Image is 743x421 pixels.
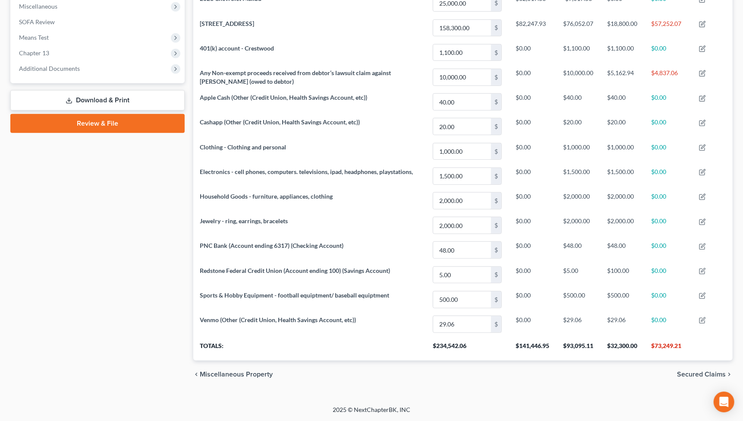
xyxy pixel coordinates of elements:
th: $32,300.00 [600,336,644,361]
div: $ [491,20,501,36]
span: PNC Bank (Account ending 6317) (Checking Account) [200,242,344,249]
td: $0.00 [509,114,556,139]
td: $500.00 [556,287,600,312]
td: $1,000.00 [556,139,600,164]
span: Miscellaneous [19,3,57,10]
button: Secured Claims chevron_right [677,371,733,378]
td: $0.00 [509,139,556,164]
div: $ [491,168,501,184]
input: 0.00 [433,118,491,135]
span: Secured Claims [677,371,726,378]
input: 0.00 [433,291,491,308]
span: Sports & Hobby Equipment - football equiptment/ baseball equiptment [200,291,390,299]
td: $48.00 [556,238,600,263]
div: $ [491,94,501,110]
input: 0.00 [433,242,491,258]
a: SOFA Review [12,14,185,30]
td: $0.00 [509,164,556,188]
td: $0.00 [509,213,556,238]
input: 0.00 [433,168,491,184]
span: Cashapp (Other (Credit Union, Health Savings Account, etc)) [200,118,360,126]
input: 0.00 [433,217,491,234]
td: $1,500.00 [556,164,600,188]
input: 0.00 [433,69,491,85]
td: $0.00 [644,114,692,139]
div: $ [491,291,501,308]
td: $0.00 [509,263,556,287]
td: $100.00 [600,263,644,287]
td: $20.00 [600,114,644,139]
span: SOFA Review [19,18,55,25]
div: 2025 © NextChapterBK, INC [126,405,617,421]
div: $ [491,316,501,332]
th: Totals: [193,336,426,361]
td: $5.00 [556,263,600,287]
input: 0.00 [433,143,491,160]
span: [STREET_ADDRESS] [200,20,255,27]
th: $141,446.95 [509,336,556,361]
th: $234,542.06 [426,336,509,361]
td: $0.00 [509,65,556,89]
td: $76,052.07 [556,16,600,40]
span: Venmo (Other (Credit Union, Health Savings Account, etc)) [200,316,356,323]
span: Clothing - Clothing and personal [200,143,286,151]
span: 401(k) account - Crestwood [200,44,274,52]
div: $ [491,44,501,61]
span: Miscellaneous Property [200,371,273,378]
span: Additional Documents [19,65,80,72]
td: $48.00 [600,238,644,263]
td: $0.00 [644,90,692,114]
input: 0.00 [433,316,491,332]
td: $4,837.06 [644,65,692,89]
td: $1,000.00 [600,139,644,164]
td: $0.00 [644,263,692,287]
span: Jewelry - ring, earrings, bracelets [200,217,288,225]
span: Redstone Federal Credit Union (Account ending 100) (Savings Account) [200,267,390,274]
input: 0.00 [433,44,491,61]
td: $2,000.00 [556,188,600,213]
td: $40.00 [600,90,644,114]
td: $0.00 [509,188,556,213]
div: $ [491,217,501,234]
div: $ [491,143,501,160]
span: Electronics - cell phones, computers. televisions, ipad, headphones, playstations, [200,168,413,175]
td: $20.00 [556,114,600,139]
button: chevron_left Miscellaneous Property [193,371,273,378]
td: $40.00 [556,90,600,114]
td: $2,000.00 [600,188,644,213]
th: $73,249.21 [644,336,692,361]
input: 0.00 [433,20,491,36]
div: $ [491,242,501,258]
span: Chapter 13 [19,49,49,57]
td: $29.06 [600,312,644,336]
td: $1,100.00 [600,40,644,65]
i: chevron_right [726,371,733,378]
span: Any Non-exempt proceeds received from debtor’s lawsuit claim against [PERSON_NAME] (owed to debtor) [200,69,391,85]
input: 0.00 [433,267,491,283]
td: $1,500.00 [600,164,644,188]
td: $18,800.00 [600,16,644,40]
td: $57,252.07 [644,16,692,40]
td: $2,000.00 [600,213,644,238]
th: $93,095.11 [556,336,600,361]
a: Download & Print [10,90,185,111]
td: $0.00 [644,188,692,213]
td: $0.00 [644,139,692,164]
a: Review & File [10,114,185,133]
td: $0.00 [644,164,692,188]
div: $ [491,118,501,135]
td: $29.06 [556,312,600,336]
span: Apple Cash (Other (Credit Union, Health Savings Account, etc)) [200,94,368,101]
td: $0.00 [509,238,556,263]
td: $0.00 [644,287,692,312]
td: $0.00 [509,312,556,336]
i: chevron_left [193,371,200,378]
td: $2,000.00 [556,213,600,238]
td: $0.00 [644,312,692,336]
td: $5,162.94 [600,65,644,89]
td: $0.00 [644,238,692,263]
input: 0.00 [433,94,491,110]
td: $500.00 [600,287,644,312]
div: $ [491,69,501,85]
span: Household Goods - furniture, appliances, clothing [200,193,333,200]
